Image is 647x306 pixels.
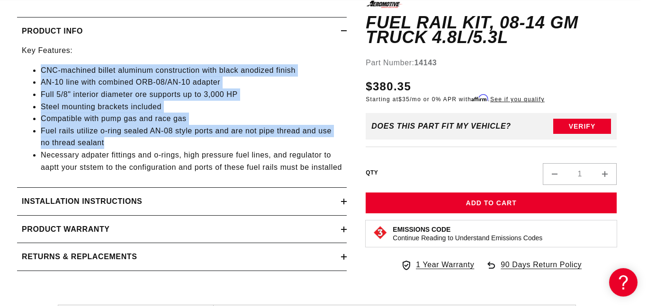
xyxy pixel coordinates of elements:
[490,96,545,103] a: See if you qualify - Learn more about Affirm Financing (opens in modal)
[398,96,410,103] span: $35
[373,225,388,240] img: Emissions code
[553,119,611,134] button: Verify
[22,251,137,263] h2: Returns & replacements
[41,149,342,173] li: Necessary adpater fittings and o-rings, high pressure fuel lines, and regulator to aaptt your sts...
[41,64,342,77] li: CNC-machined billet aluminum construction with black anodized finish
[366,192,617,214] button: Add to Cart
[501,259,582,280] span: 90 Days Return Policy
[17,243,347,271] summary: Returns & replacements
[366,78,411,95] span: $380.35
[393,234,542,242] p: Continue Reading to Understand Emissions Codes
[366,168,378,176] label: QTY
[22,25,83,37] h2: Product Info
[371,122,511,131] div: Does This part fit My vehicle?
[17,216,347,243] summary: Product warranty
[366,56,617,69] div: Part Number:
[393,226,450,233] strong: Emissions Code
[366,95,544,104] p: Starting at /mo or 0% APR with .
[471,95,488,102] span: Affirm
[41,88,342,101] li: Full 5/8" interior diameter ore supports up to 3,000 HP
[366,15,617,44] h1: Fuel Rail Kit, 08-14 GM Truck 4.8L/5.3L
[17,188,347,215] summary: Installation Instructions
[22,44,342,57] p: Key Features:
[41,125,342,149] li: Fuel rails utilize o-ring sealed AN-08 style ports and are not pipe thread and use no thread sealant
[401,259,474,271] a: 1 Year Warranty
[485,259,582,280] a: 90 Days Return Policy
[41,101,342,113] li: Steel mounting brackets included
[22,223,110,236] h2: Product warranty
[17,17,347,45] summary: Product Info
[416,259,474,271] span: 1 Year Warranty
[414,58,437,66] strong: 14143
[41,113,342,125] li: Compatible with pump gas and race gas
[41,76,342,88] li: AN-10 line with combined ORB-08/AN-10 adapter
[22,195,142,208] h2: Installation Instructions
[393,225,542,242] button: Emissions CodeContinue Reading to Understand Emissions Codes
